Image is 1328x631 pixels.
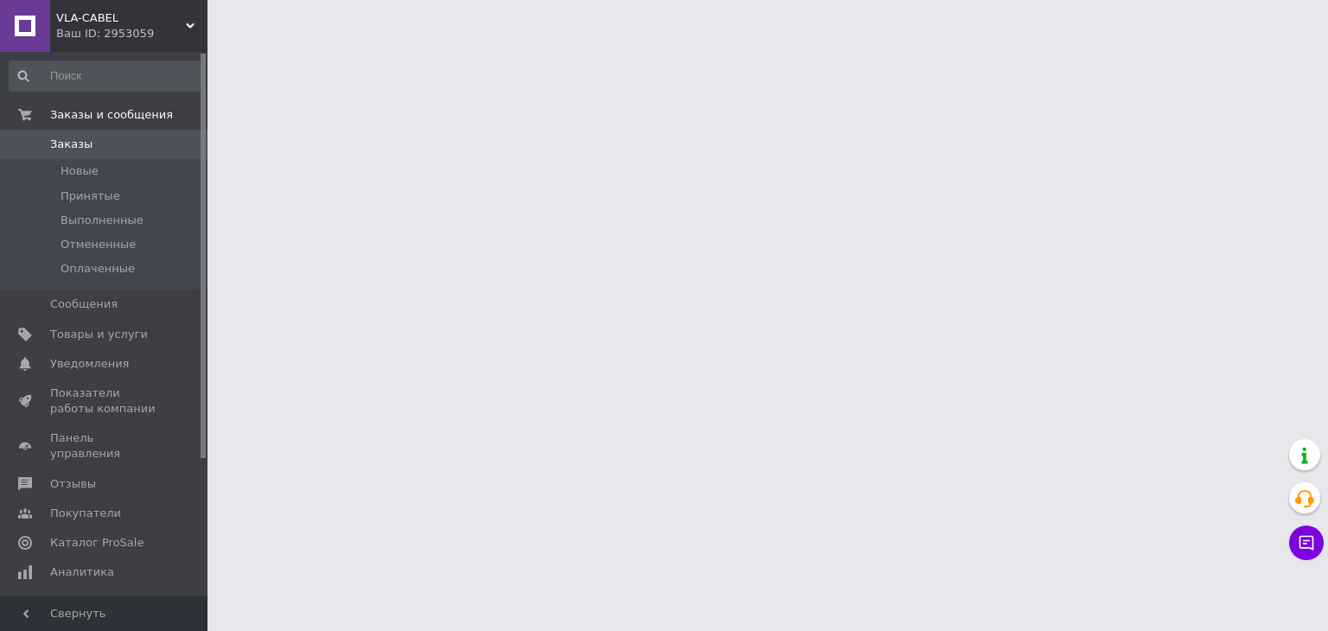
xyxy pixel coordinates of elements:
span: Заказы [50,137,93,152]
span: Принятые [61,188,120,204]
span: Новые [61,163,99,179]
div: Ваш ID: 2953059 [56,26,207,41]
span: Сообщения [50,296,118,312]
span: Товары и услуги [50,327,148,342]
button: Чат с покупателем [1289,526,1324,560]
span: Панель управления [50,430,160,462]
span: Выполненные [61,213,144,228]
span: VLA-CABEL [56,10,186,26]
span: Отзывы [50,476,96,492]
span: Аналитика [50,564,114,580]
span: Заказы и сообщения [50,107,173,123]
span: Показатели работы компании [50,386,160,417]
input: Поиск [9,61,204,92]
span: Оплаченные [61,261,135,277]
span: Отмененные [61,237,136,252]
span: Инструменты вебмастера и SEO [50,594,160,625]
span: Покупатели [50,506,121,521]
span: Уведомления [50,356,129,372]
span: Каталог ProSale [50,535,144,551]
